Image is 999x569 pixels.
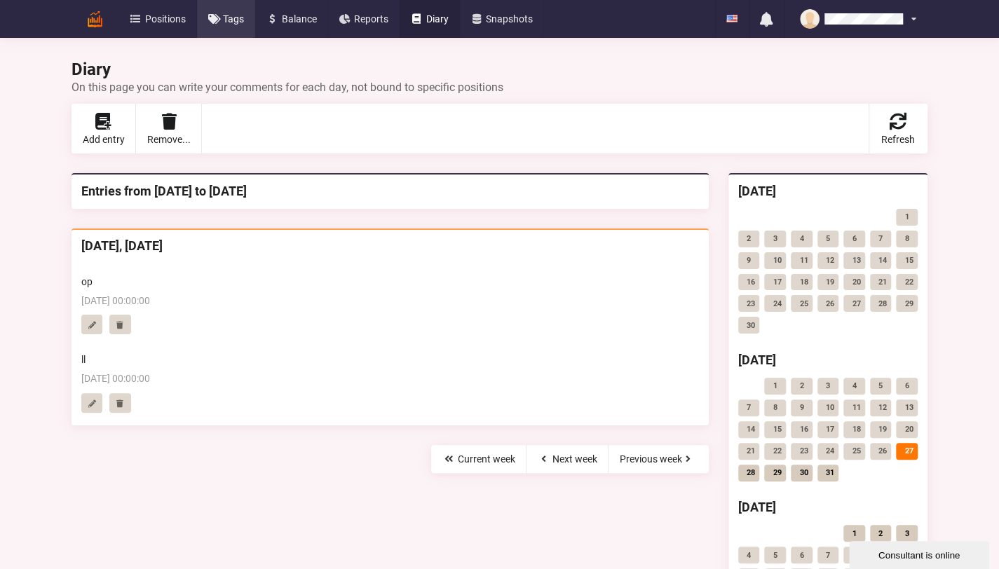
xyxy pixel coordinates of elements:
[764,378,786,395] a: 1
[870,252,892,269] a: 14
[764,465,786,481] a: 29
[738,274,760,291] a: 16
[81,371,699,385] div: [DATE] 00:00:00
[145,14,186,24] span: Positions
[870,525,892,542] a: 2
[896,274,918,291] a: 22
[738,547,760,563] a: 4
[738,352,918,368] div: [DATE]
[817,421,839,438] a: 17
[81,352,699,366] p: ll
[896,399,918,416] a: 13
[738,295,760,312] a: 23
[486,14,533,24] span: Snapshots
[843,525,865,542] a: 1
[896,231,918,247] a: 8
[791,252,813,269] a: 11
[83,7,107,32] img: logo-5391b84d95ca78eb0fcbe8eb83ca0fe5.png
[83,135,125,144] span: Add entry
[791,547,813,563] a: 6
[282,14,317,24] span: Balance
[764,231,786,247] a: 3
[764,421,786,438] a: 15
[738,465,760,481] a: 28
[817,252,839,269] a: 12
[764,295,786,312] a: 24
[896,378,918,395] a: 6
[764,399,786,416] a: 8
[843,231,865,247] a: 6
[738,399,760,416] a: 7
[738,317,760,334] a: 30
[843,547,865,563] a: 8
[738,252,760,269] a: 9
[817,295,839,312] a: 26
[738,421,760,438] a: 14
[870,274,892,291] a: 21
[817,274,839,291] a: 19
[72,59,927,94] h2: Diary
[764,547,786,563] a: 5
[81,183,699,199] div: Entries from [DATE] to [DATE]
[738,183,918,199] div: [DATE]
[817,443,839,460] a: 24
[896,209,918,226] a: 1
[870,378,892,395] a: 5
[817,547,839,563] a: 7
[896,295,918,312] a: 29
[843,421,865,438] a: 18
[843,252,865,269] a: 13
[817,465,839,481] a: 31
[791,465,813,481] a: 30
[354,14,388,24] span: Reports
[764,252,786,269] a: 10
[791,274,813,291] a: 18
[81,294,699,308] div: [DATE] 00:00:00
[431,445,526,473] a: Current week
[81,238,699,254] h3: [DATE], [DATE]
[609,445,709,473] a: Previous week
[870,231,892,247] a: 7
[843,295,865,312] a: 27
[791,443,813,460] a: 23
[896,421,918,438] a: 20
[738,443,760,460] a: 21
[817,378,839,395] a: 3
[526,445,609,473] a: Next week
[764,443,786,460] a: 22
[764,274,786,291] a: 17
[800,9,820,29] img: no_avatar_64x64-c1df70be568ff5ffbc6dc4fa4a63b692.png
[791,231,813,247] a: 4
[843,399,865,416] a: 11
[870,399,892,416] a: 12
[896,443,918,460] a: 27
[896,525,918,542] a: 3
[791,378,813,395] a: 2
[791,421,813,438] a: 16
[426,14,449,24] span: Diary
[817,231,839,247] a: 5
[870,443,892,460] a: 26
[223,14,244,24] span: Tags
[870,295,892,312] a: 28
[791,399,813,416] a: 9
[843,378,865,395] a: 4
[81,275,699,289] p: op
[870,421,892,438] a: 19
[843,443,865,460] a: 25
[896,252,918,269] a: 15
[843,274,865,291] a: 20
[849,538,992,569] iframe: chat widget
[147,135,191,144] span: Remove...
[817,399,839,416] a: 10
[881,135,915,144] span: Refresh
[72,81,927,94] div: On this page you can write your comments for each day, not bound to specific positions
[738,499,918,515] div: [DATE]
[791,295,813,312] a: 25
[738,231,760,247] a: 2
